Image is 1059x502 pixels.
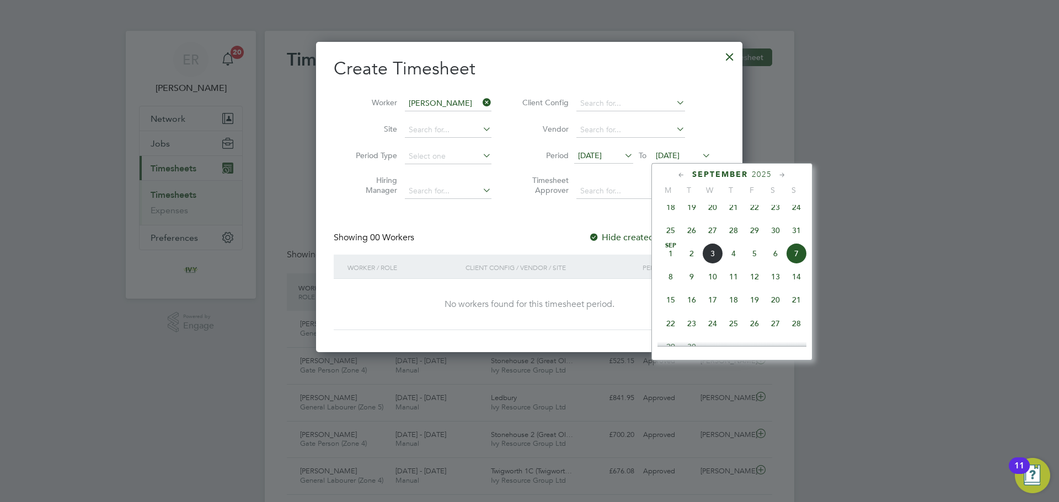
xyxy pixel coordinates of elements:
span: 11 [723,266,744,287]
label: Site [347,124,397,134]
span: 20 [765,289,786,310]
span: F [741,185,762,195]
input: Search for... [576,183,685,199]
span: W [699,185,720,195]
span: T [720,185,741,195]
div: Client Config / Vendor / Site [463,255,640,280]
span: 23 [681,313,702,334]
span: 13 [765,266,786,287]
span: Sep [660,243,681,249]
span: T [678,185,699,195]
span: 24 [702,313,723,334]
span: 25 [660,220,681,241]
span: 1 [660,243,681,264]
input: Search for... [405,122,491,138]
span: 31 [786,220,807,241]
span: 30 [765,220,786,241]
span: 18 [723,289,744,310]
span: 29 [660,336,681,357]
input: Select one [405,149,491,164]
span: 10 [702,266,723,287]
div: Period [640,255,714,280]
input: Search for... [576,122,685,138]
span: 23 [765,197,786,218]
span: 2 [681,243,702,264]
span: To [635,148,650,163]
span: 28 [723,220,744,241]
label: Timesheet Approver [519,175,569,195]
span: [DATE] [656,150,680,160]
span: 19 [744,289,765,310]
label: Hiring Manager [347,175,397,195]
label: Hide created timesheets [589,232,700,243]
span: 12 [744,266,765,287]
span: 00 Workers [370,232,414,243]
span: 24 [786,197,807,218]
span: 27 [765,313,786,334]
div: No workers found for this timesheet period. [345,299,714,310]
span: S [762,185,783,195]
span: [DATE] [578,150,602,160]
span: 29 [744,220,765,241]
span: 30 [681,336,702,357]
span: 26 [744,313,765,334]
span: 20 [702,197,723,218]
label: Client Config [519,98,569,107]
span: 21 [723,197,744,218]
span: 25 [723,313,744,334]
div: Showing [334,232,416,244]
span: 21 [786,289,807,310]
label: Worker [347,98,397,107]
h2: Create Timesheet [334,57,725,80]
span: 19 [681,197,702,218]
span: 5 [744,243,765,264]
label: Period Type [347,150,397,160]
div: Worker / Role [345,255,463,280]
span: 16 [681,289,702,310]
div: 11 [1014,466,1024,480]
span: 18 [660,197,681,218]
span: 15 [660,289,681,310]
span: 17 [702,289,723,310]
span: 14 [786,266,807,287]
span: 26 [681,220,702,241]
span: 28 [786,313,807,334]
span: 8 [660,266,681,287]
input: Search for... [576,96,685,111]
span: S [783,185,804,195]
span: 7 [786,243,807,264]
span: 22 [744,197,765,218]
span: 4 [723,243,744,264]
input: Search for... [405,96,491,111]
label: Vendor [519,124,569,134]
span: 6 [765,243,786,264]
span: 2025 [752,170,772,179]
label: Period [519,150,569,160]
span: 9 [681,266,702,287]
button: Open Resource Center, 11 new notifications [1015,458,1050,493]
span: September [692,170,748,179]
span: 27 [702,220,723,241]
span: 3 [702,243,723,264]
span: 22 [660,313,681,334]
span: M [657,185,678,195]
input: Search for... [405,183,491,199]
